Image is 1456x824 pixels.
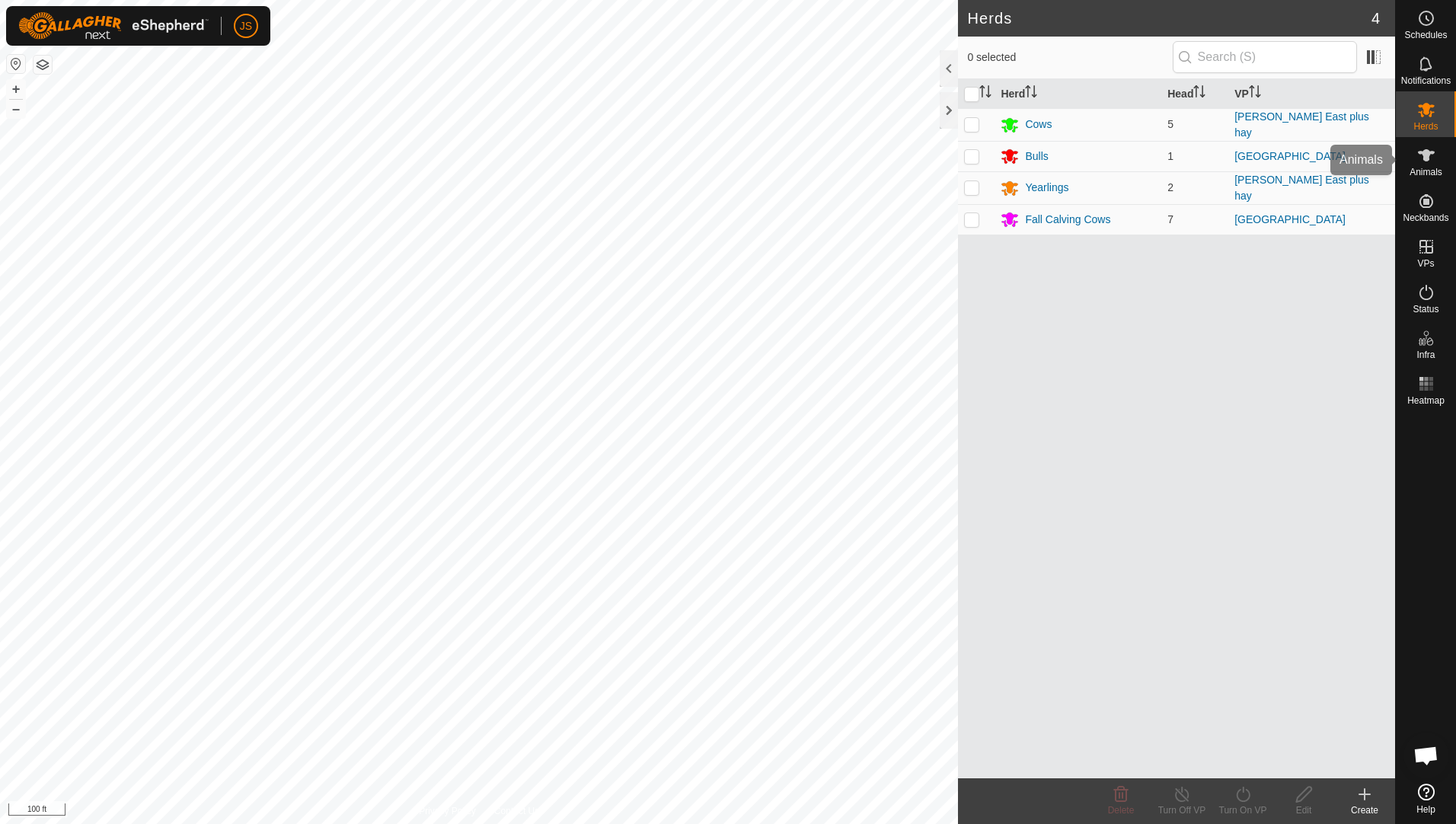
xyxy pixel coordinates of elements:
p-sorticon: Activate to sort [1193,88,1205,100]
a: [PERSON_NAME] East plus hay [1234,110,1369,139]
div: Edit [1273,803,1334,817]
input: Search (S) [1173,41,1357,73]
span: Animals [1410,168,1442,177]
a: Privacy Policy [419,804,476,818]
div: Fall Calving Cows [1025,212,1110,228]
div: Bulls [1025,149,1048,164]
th: Head [1161,79,1228,109]
div: Turn On VP [1212,803,1273,817]
a: [GEOGRAPHIC_DATA] [1234,150,1346,162]
span: 1 [1167,150,1173,162]
div: Cows [1025,117,1052,133]
button: – [7,100,25,118]
a: Help [1396,778,1456,820]
a: Contact Us [494,804,539,818]
h2: Herds [967,9,1371,27]
th: Herd [995,79,1161,109]
span: JS [240,18,252,34]
div: Create [1334,803,1395,817]
span: 7 [1167,213,1173,225]
span: 5 [1167,118,1173,130]
p-sorticon: Activate to sort [1025,88,1037,100]
span: 4 [1371,7,1380,30]
th: VP [1228,79,1395,109]
span: Help [1416,805,1435,814]
button: + [7,80,25,98]
span: Notifications [1401,76,1451,85]
span: 2 [1167,181,1173,193]
p-sorticon: Activate to sort [1249,88,1261,100]
p-sorticon: Activate to sort [979,88,991,100]
button: Reset Map [7,55,25,73]
span: Herds [1413,122,1438,131]
div: Turn Off VP [1151,803,1212,817]
span: Status [1413,305,1438,314]
span: Schedules [1404,30,1447,40]
span: Delete [1108,805,1135,816]
img: Gallagher Logo [18,12,209,40]
div: Yearlings [1025,180,1068,196]
span: Neckbands [1403,213,1448,222]
div: Open chat [1403,733,1449,778]
a: [GEOGRAPHIC_DATA] [1234,213,1346,225]
a: [PERSON_NAME] East plus hay [1234,174,1369,202]
span: VPs [1417,259,1434,268]
span: Infra [1416,350,1435,359]
span: Heatmap [1407,396,1445,405]
span: 0 selected [967,50,1172,65]
button: Map Layers [34,56,52,74]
